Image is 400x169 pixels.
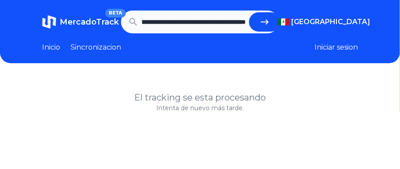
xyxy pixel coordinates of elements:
button: [GEOGRAPHIC_DATA] [277,17,358,27]
p: Intenta de nuevo más tarde. [42,104,358,112]
a: MercadoTrackBETA [42,15,119,29]
button: Iniciar sesion [314,42,358,53]
span: MercadoTrack [60,17,119,27]
a: Inicio [42,42,60,53]
span: BETA [105,9,126,18]
span: [GEOGRAPHIC_DATA] [291,17,370,27]
h1: El tracking se esta procesando [42,91,358,104]
img: Mexico [277,18,289,25]
a: Sincronizacion [71,42,121,53]
img: MercadoTrack [42,15,56,29]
